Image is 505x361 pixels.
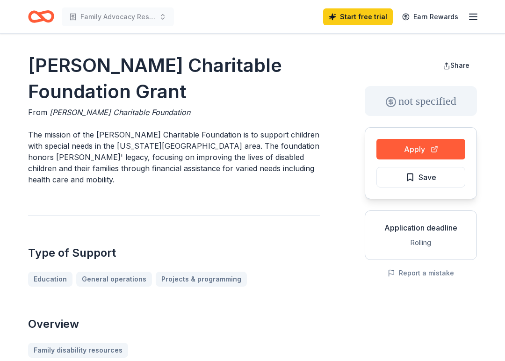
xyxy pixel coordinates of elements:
button: Family Advocacy Resource Center and Food Pantry [62,7,174,26]
span: Share [450,61,469,69]
span: [PERSON_NAME] Charitable Foundation [50,108,190,117]
a: Projects & programming [156,272,247,287]
button: Apply [376,139,465,159]
span: Family Advocacy Resource Center and Food Pantry [80,11,155,22]
div: From [28,107,320,118]
div: Application deadline [373,222,469,233]
a: General operations [76,272,152,287]
div: not specified [365,86,477,116]
button: Report a mistake [388,267,454,279]
a: Start free trial [323,8,393,25]
h2: Type of Support [28,245,320,260]
span: Save [418,171,436,183]
button: Share [435,56,477,75]
h1: [PERSON_NAME] Charitable Foundation Grant [28,52,320,105]
h2: Overview [28,317,320,332]
a: Education [28,272,72,287]
p: The mission of the [PERSON_NAME] Charitable Foundation is to support children with special needs ... [28,129,320,185]
div: Rolling [373,237,469,248]
button: Save [376,167,465,188]
a: Home [28,6,54,28]
a: Earn Rewards [397,8,464,25]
